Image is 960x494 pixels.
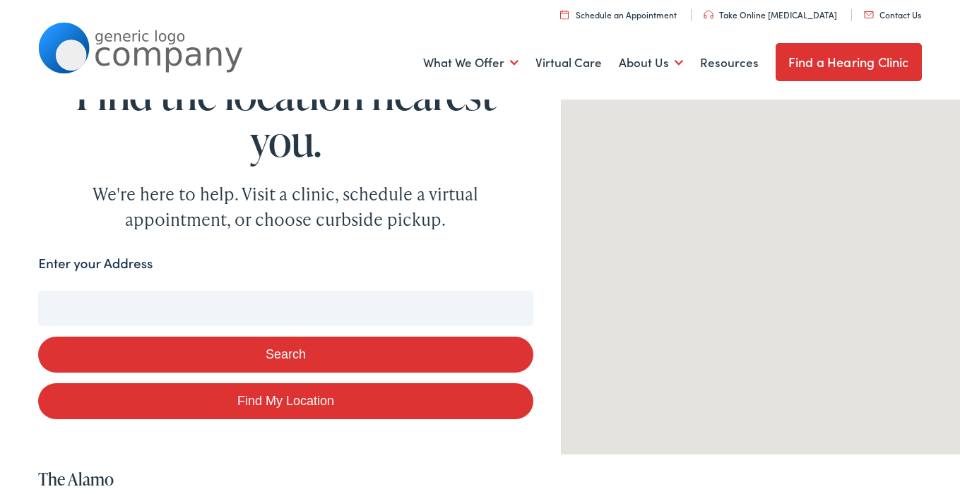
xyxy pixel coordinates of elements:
[864,8,921,20] a: Contact Us
[560,10,569,19] img: utility icon
[535,37,602,89] a: Virtual Care
[59,181,511,232] div: We're here to help. Visit a clinic, schedule a virtual appointment, or choose curbside pickup.
[38,291,533,326] input: Enter your address or zip code
[700,37,759,89] a: Resources
[38,383,533,419] a: Find My Location
[776,43,922,81] a: Find a Hearing Clinic
[38,253,153,274] label: Enter your Address
[423,37,518,89] a: What We Offer
[619,37,683,89] a: About Us
[864,11,874,18] img: utility icon
[38,337,533,373] button: Search
[704,11,713,19] img: utility icon
[560,8,677,20] a: Schedule an Appointment
[38,71,533,164] h1: Find the location nearest you.
[704,8,837,20] a: Take Online [MEDICAL_DATA]
[38,467,114,490] a: The Alamo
